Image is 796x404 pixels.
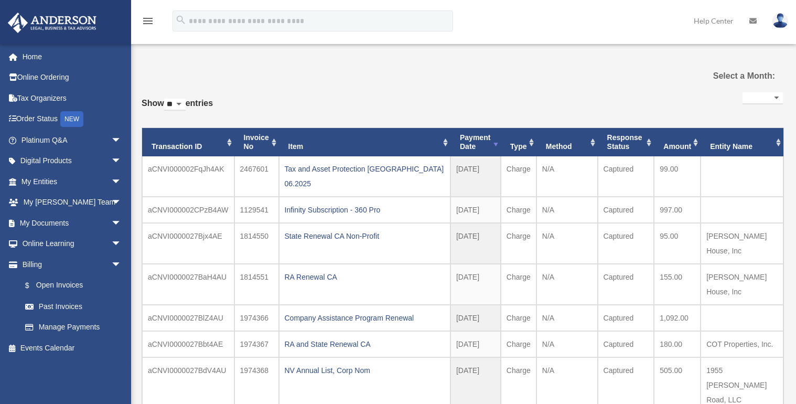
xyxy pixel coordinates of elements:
[598,223,654,264] td: Captured
[450,128,501,156] th: Payment Date: activate to sort column ascending
[142,197,234,223] td: aCNVI000002CPzB4AW
[142,223,234,264] td: aCNVI0000027Bjx4AE
[7,254,137,275] a: Billingarrow_drop_down
[701,128,783,156] th: Entity Name: activate to sort column ascending
[7,337,137,358] a: Events Calendar
[654,156,701,197] td: 99.00
[285,311,445,325] div: Company Assistance Program Renewal
[111,171,132,193] span: arrow_drop_down
[598,264,654,305] td: Captured
[7,88,137,109] a: Tax Organizers
[536,223,598,264] td: N/A
[536,156,598,197] td: N/A
[654,197,701,223] td: 997.00
[234,305,279,331] td: 1974366
[285,270,445,284] div: RA Renewal CA
[598,128,654,156] th: Response Status: activate to sort column ascending
[234,264,279,305] td: 1814551
[111,254,132,275] span: arrow_drop_down
[7,192,137,213] a: My [PERSON_NAME] Teamarrow_drop_down
[598,197,654,223] td: Captured
[701,223,783,264] td: [PERSON_NAME] House, Inc
[501,223,536,264] td: Charge
[501,331,536,357] td: Charge
[654,331,701,357] td: 180.00
[234,197,279,223] td: 1129541
[111,233,132,255] span: arrow_drop_down
[7,109,137,130] a: Order StatusNEW
[142,18,154,27] a: menu
[598,331,654,357] td: Captured
[536,331,598,357] td: N/A
[501,197,536,223] td: Charge
[31,279,36,292] span: $
[285,337,445,352] div: RA and State Renewal CA
[536,264,598,305] td: N/A
[501,128,536,156] th: Type: activate to sort column ascending
[501,264,536,305] td: Charge
[15,275,137,296] a: $Open Invoices
[7,130,137,151] a: Platinum Q&Aarrow_drop_down
[450,331,501,357] td: [DATE]
[654,223,701,264] td: 95.00
[501,156,536,197] td: Charge
[772,13,788,28] img: User Pic
[285,162,445,191] div: Tax and Asset Protection [GEOGRAPHIC_DATA] 06.2025
[15,317,137,338] a: Manage Payments
[142,264,234,305] td: aCNVI0000027BaH4AU
[701,264,783,305] td: [PERSON_NAME] House, Inc
[450,223,501,264] td: [DATE]
[111,151,132,172] span: arrow_drop_down
[142,305,234,331] td: aCNVI0000027BlZ4AU
[111,192,132,214] span: arrow_drop_down
[175,14,187,26] i: search
[450,264,501,305] td: [DATE]
[654,264,701,305] td: 155.00
[111,212,132,234] span: arrow_drop_down
[111,130,132,151] span: arrow_drop_down
[234,223,279,264] td: 1814550
[234,156,279,197] td: 2467601
[501,305,536,331] td: Charge
[450,156,501,197] td: [DATE]
[7,151,137,172] a: Digital Productsarrow_drop_down
[5,13,100,33] img: Anderson Advisors Platinum Portal
[7,212,137,233] a: My Documentsarrow_drop_down
[7,171,137,192] a: My Entitiesarrow_drop_down
[536,128,598,156] th: Method: activate to sort column ascending
[142,128,234,156] th: Transaction ID: activate to sort column ascending
[598,305,654,331] td: Captured
[598,156,654,197] td: Captured
[142,156,234,197] td: aCNVI000002FqJh4AK
[142,331,234,357] td: aCNVI0000027Bbt4AE
[7,46,137,67] a: Home
[142,96,213,121] label: Show entries
[701,331,783,357] td: COT Properties, Inc.
[164,99,186,111] select: Showentries
[60,111,83,127] div: NEW
[654,305,701,331] td: 1,092.00
[7,233,137,254] a: Online Learningarrow_drop_down
[536,197,598,223] td: N/A
[684,69,775,83] label: Select a Month:
[450,197,501,223] td: [DATE]
[234,331,279,357] td: 1974367
[142,15,154,27] i: menu
[15,296,132,317] a: Past Invoices
[450,305,501,331] td: [DATE]
[285,203,445,217] div: Infinity Subscription - 360 Pro
[7,67,137,88] a: Online Ordering
[285,363,445,378] div: NV Annual List, Corp Nom
[536,305,598,331] td: N/A
[279,128,450,156] th: Item: activate to sort column ascending
[285,229,445,243] div: State Renewal CA Non-Profit
[654,128,701,156] th: Amount: activate to sort column ascending
[234,128,279,156] th: Invoice No: activate to sort column ascending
